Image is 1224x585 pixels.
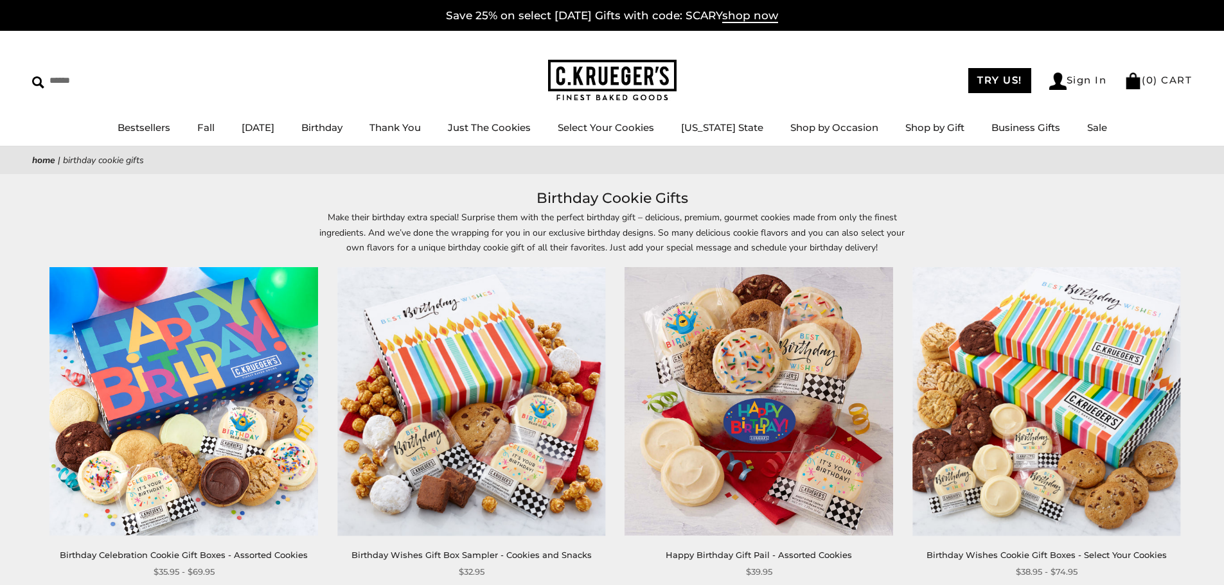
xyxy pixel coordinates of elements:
[197,121,215,134] a: Fall
[1124,74,1192,86] a: (0) CART
[790,121,878,134] a: Shop by Occasion
[63,154,144,166] span: Birthday Cookie Gifts
[32,153,1192,168] nav: breadcrumbs
[448,121,531,134] a: Just The Cookies
[51,187,1173,210] h1: Birthday Cookie Gifts
[1049,73,1107,90] a: Sign In
[968,68,1031,93] a: TRY US!
[912,268,1180,536] img: Birthday Wishes Cookie Gift Boxes - Select Your Cookies
[927,550,1167,560] a: Birthday Wishes Cookie Gift Boxes - Select Your Cookies
[154,565,215,579] span: $35.95 - $69.95
[446,9,778,23] a: Save 25% on select [DATE] Gifts with code: SCARYshop now
[1049,73,1067,90] img: Account
[351,550,592,560] a: Birthday Wishes Gift Box Sampler - Cookies and Snacks
[301,121,342,134] a: Birthday
[58,154,60,166] span: |
[317,210,908,254] p: Make their birthday extra special! Surprise them with the perfect birthday gift – delicious, prem...
[32,154,55,166] a: Home
[625,268,893,536] img: Happy Birthday Gift Pail - Assorted Cookies
[459,565,484,579] span: $32.95
[905,121,964,134] a: Shop by Gift
[50,268,318,536] img: Birthday Celebration Cookie Gift Boxes - Assorted Cookies
[242,121,274,134] a: [DATE]
[369,121,421,134] a: Thank You
[32,76,44,89] img: Search
[60,550,308,560] a: Birthday Celebration Cookie Gift Boxes - Assorted Cookies
[1087,121,1107,134] a: Sale
[118,121,170,134] a: Bestsellers
[1146,74,1154,86] span: 0
[991,121,1060,134] a: Business Gifts
[746,565,772,579] span: $39.95
[337,268,605,536] img: Birthday Wishes Gift Box Sampler - Cookies and Snacks
[681,121,763,134] a: [US_STATE] State
[1124,73,1142,89] img: Bag
[722,9,778,23] span: shop now
[558,121,654,134] a: Select Your Cookies
[666,550,852,560] a: Happy Birthday Gift Pail - Assorted Cookies
[32,71,185,91] input: Search
[548,60,677,101] img: C.KRUEGER'S
[1016,565,1078,579] span: $38.95 - $74.95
